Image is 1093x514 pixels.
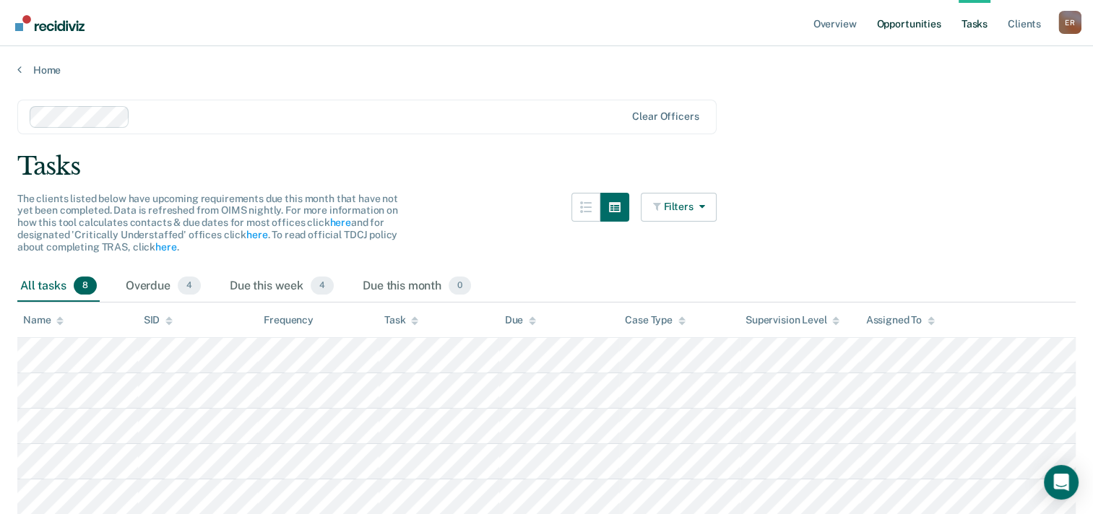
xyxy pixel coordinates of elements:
[641,193,717,222] button: Filters
[449,276,471,295] span: 0
[74,276,97,295] span: 8
[384,314,418,326] div: Task
[17,64,1076,77] a: Home
[1058,11,1081,34] div: E R
[15,15,85,31] img: Recidiviz
[746,314,840,326] div: Supervision Level
[227,271,337,302] div: Due this week4
[17,271,100,302] div: All tasks8
[17,193,398,253] span: The clients listed below have upcoming requirements due this month that have not yet been complet...
[329,217,350,228] a: here
[123,271,204,302] div: Overdue4
[865,314,934,326] div: Assigned To
[144,314,173,326] div: SID
[1044,465,1079,500] div: Open Intercom Messenger
[178,276,201,295] span: 4
[17,152,1076,181] div: Tasks
[625,314,686,326] div: Case Type
[23,314,64,326] div: Name
[505,314,537,326] div: Due
[632,110,699,123] div: Clear officers
[311,276,334,295] span: 4
[360,271,474,302] div: Due this month0
[264,314,314,326] div: Frequency
[155,241,176,253] a: here
[1058,11,1081,34] button: Profile dropdown button
[246,229,267,240] a: here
